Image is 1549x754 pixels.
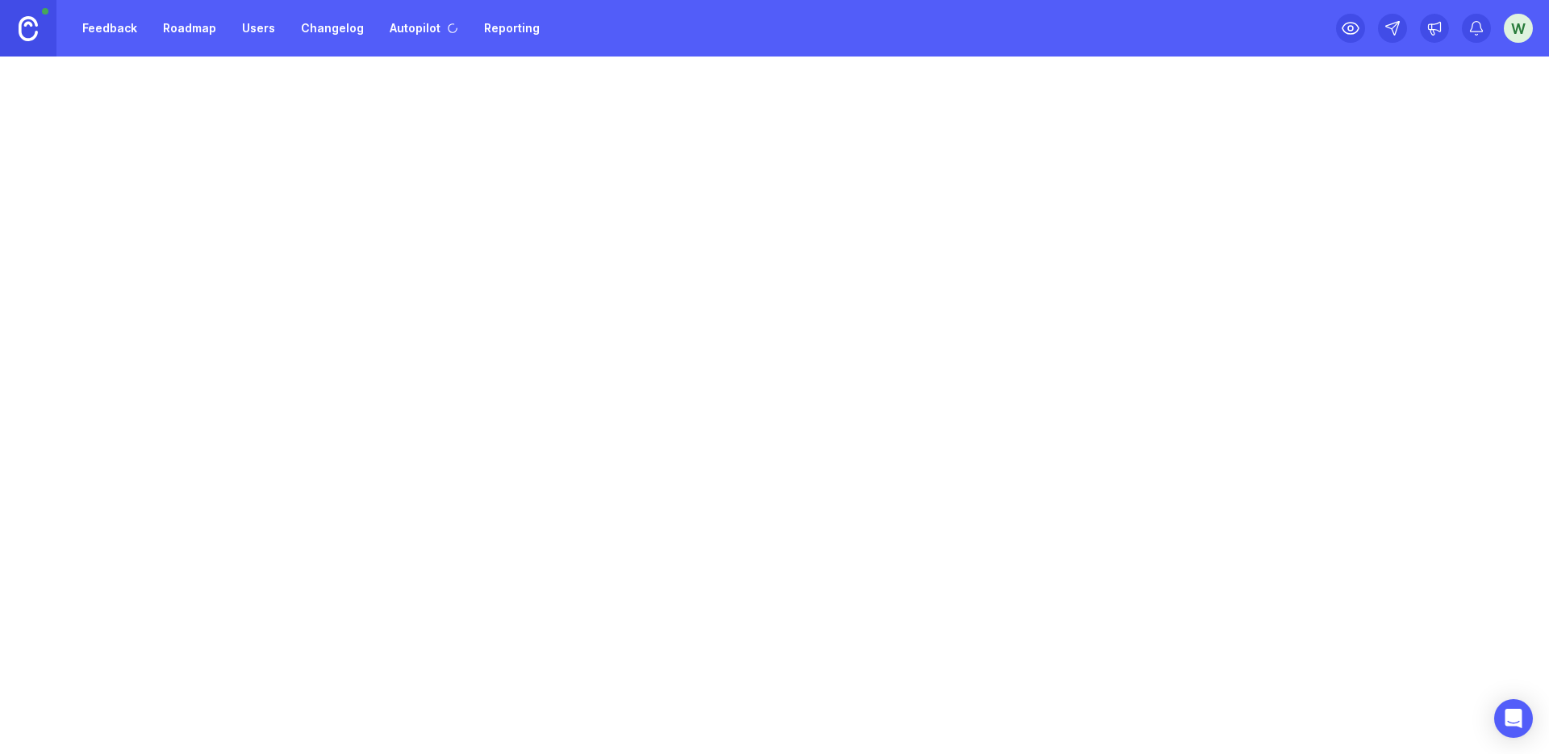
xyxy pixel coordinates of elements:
[73,14,147,43] a: Feedback
[232,14,285,43] a: Users
[474,14,549,43] a: Reporting
[380,14,468,43] a: Autopilot
[1504,14,1533,43] button: w
[1494,699,1533,738] div: Open Intercom Messenger
[19,16,38,41] img: Canny Home
[153,14,226,43] a: Roadmap
[291,14,374,43] a: Changelog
